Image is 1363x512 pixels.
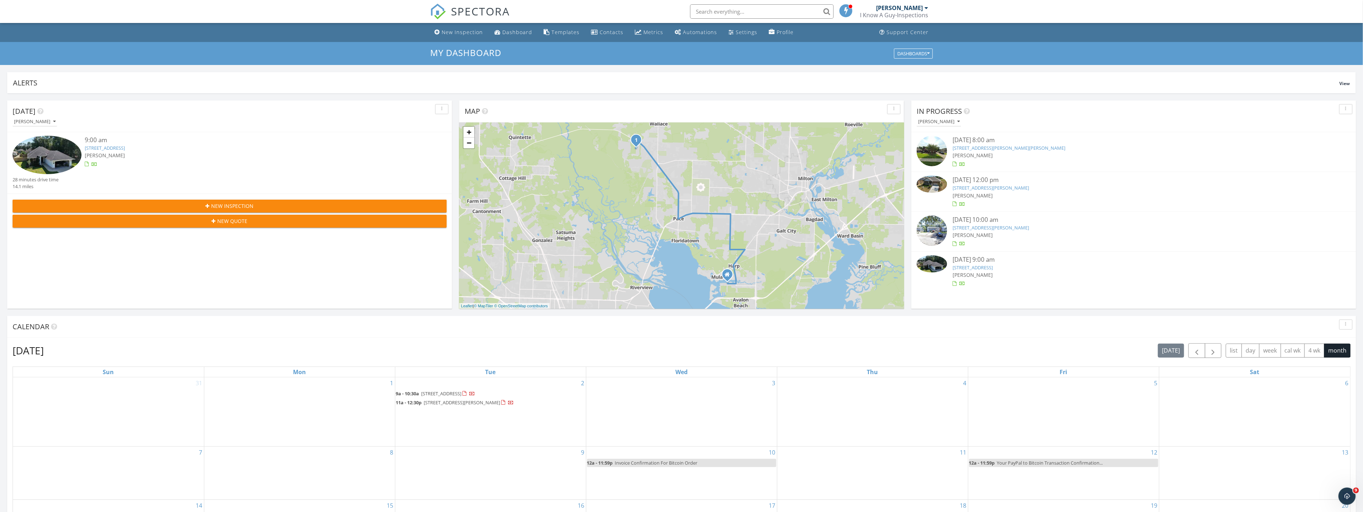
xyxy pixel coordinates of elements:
button: Previous month [1188,343,1205,358]
a: © MapTiler [474,304,493,308]
span: [PERSON_NAME] [953,152,993,159]
a: Go to September 14, 2025 [195,500,204,511]
span: In Progress [917,106,962,116]
a: 9:00 am [STREET_ADDRESS] [PERSON_NAME] 28 minutes drive time 14.1 miles [13,136,447,190]
img: streetview [917,136,947,166]
a: Go to September 3, 2025 [771,377,777,389]
div: [DATE] 10:00 am [953,215,1315,224]
span: 9a - 10:30a [396,390,419,397]
div: [PERSON_NAME] [14,119,56,124]
td: Go to September 13, 2025 [1159,446,1350,499]
td: Go to September 10, 2025 [586,446,777,499]
button: Dashboards [894,48,933,59]
button: month [1324,344,1351,358]
div: 28 minutes drive time [13,176,59,183]
a: Support Center [876,26,931,39]
td: Go to September 2, 2025 [395,377,586,447]
span: View [1340,80,1350,87]
div: [PERSON_NAME] [876,4,923,11]
td: Go to September 4, 2025 [777,377,968,447]
a: Go to September 12, 2025 [1150,447,1159,458]
a: Friday [1059,367,1069,377]
button: [DATE] [1158,344,1184,358]
a: Go to September 11, 2025 [959,447,968,458]
span: Your PayPal to Bitcoin Transaction Confirmation... [997,460,1103,466]
a: [STREET_ADDRESS] [85,145,125,151]
span: [STREET_ADDRESS] [422,390,462,397]
button: week [1259,344,1281,358]
a: Settings [726,26,760,39]
td: Go to September 11, 2025 [777,446,968,499]
a: Zoom in [464,127,474,138]
span: My Dashboard [430,47,501,59]
a: Go to September 15, 2025 [386,500,395,511]
a: Contacts [588,26,626,39]
button: 4 wk [1304,344,1325,358]
span: 12a - 11:59p [587,460,613,466]
div: Dashboards [897,51,930,56]
a: Go to September 17, 2025 [768,500,777,511]
span: Calendar [13,322,49,331]
span: New Inspection [211,202,254,210]
span: [PERSON_NAME] [85,152,125,159]
td: Go to September 12, 2025 [968,446,1159,499]
a: 9a - 10:30a [STREET_ADDRESS] [396,390,585,398]
span: Map [465,106,480,116]
div: I Know A Guy-Inspections [860,11,928,19]
a: Go to September 8, 2025 [389,447,395,458]
span: Invoice Confirmation For Bitcoin Order [615,460,698,466]
button: Next month [1205,343,1222,358]
a: Go to September 2, 2025 [580,377,586,389]
div: New Inspection [442,29,483,36]
i: 1 [635,138,638,143]
a: Automations (Basic) [672,26,720,39]
div: Contacts [600,29,623,36]
a: Go to September 6, 2025 [1344,377,1350,389]
div: Metrics [643,29,663,36]
a: Leaflet [461,304,473,308]
div: Automations [683,29,717,36]
td: Go to September 1, 2025 [204,377,395,447]
a: © OpenStreetMap contributors [494,304,548,308]
span: [PERSON_NAME] [953,271,993,278]
a: [STREET_ADDRESS][PERSON_NAME] [953,185,1029,191]
a: Metrics [632,26,666,39]
span: [PERSON_NAME] [953,232,993,238]
a: Thursday [866,367,880,377]
a: Wednesday [674,367,689,377]
a: Go to September 18, 2025 [959,500,968,511]
button: day [1242,344,1260,358]
a: [STREET_ADDRESS] [953,264,993,271]
button: New Quote [13,215,447,228]
a: SPECTORA [430,10,510,25]
h2: [DATE] [13,343,44,358]
button: New Inspection [13,200,447,213]
a: New Inspection [432,26,486,39]
a: [STREET_ADDRESS][PERSON_NAME] [953,224,1029,231]
div: 5647 Dunridge Drive , Pace, FL 32571 [636,140,641,144]
img: 9519814%2Fcover_photos%2FgoQ4PYXY9RtrQTlBVlSv%2Fsmall.jpeg [917,176,947,193]
button: list [1226,344,1242,358]
a: 9a - 10:30a [STREET_ADDRESS] [396,390,475,397]
a: Zoom out [464,138,474,148]
a: [DATE] 10:00 am [STREET_ADDRESS][PERSON_NAME] [PERSON_NAME] [917,215,1351,248]
a: Go to September 13, 2025 [1341,447,1350,458]
a: 11a - 12:30p [STREET_ADDRESS][PERSON_NAME] [396,399,585,407]
a: Go to September 7, 2025 [198,447,204,458]
span: 11a - 12:30p [396,399,422,406]
a: Go to September 1, 2025 [389,377,395,389]
span: SPECTORA [451,4,510,19]
div: Templates [552,29,580,36]
td: Go to September 6, 2025 [1159,377,1350,447]
input: Search everything... [690,4,834,19]
div: Support Center [887,29,929,36]
div: | [459,303,550,309]
a: Dashboard [492,26,535,39]
span: New Quote [218,217,248,225]
td: Go to September 3, 2025 [586,377,777,447]
div: [DATE] 8:00 am [953,136,1315,145]
a: [DATE] 12:00 pm [STREET_ADDRESS][PERSON_NAME] [PERSON_NAME] [917,176,1351,208]
img: 9576224%2Fcover_photos%2FpbCDZW5xMeU0gWBYvm6m%2Fsmall.jpeg [13,136,82,174]
a: Go to September 16, 2025 [577,500,586,511]
div: Profile [777,29,794,36]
